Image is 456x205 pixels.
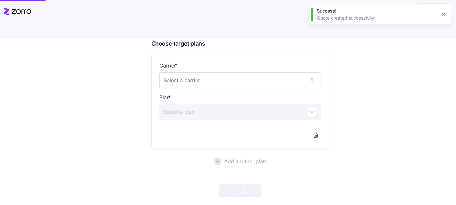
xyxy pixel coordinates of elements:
[159,72,321,88] input: Select a carrier
[151,39,329,49] span: Choose target plans
[224,157,266,165] span: Add another plan
[159,62,179,70] label: Carrier
[317,8,437,14] div: Success!
[214,157,222,165] svg: add icon
[159,104,321,120] input: Select a plan
[159,94,172,102] label: Plan
[151,154,329,169] button: Add another plan
[317,15,437,21] div: Quote created successfully!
